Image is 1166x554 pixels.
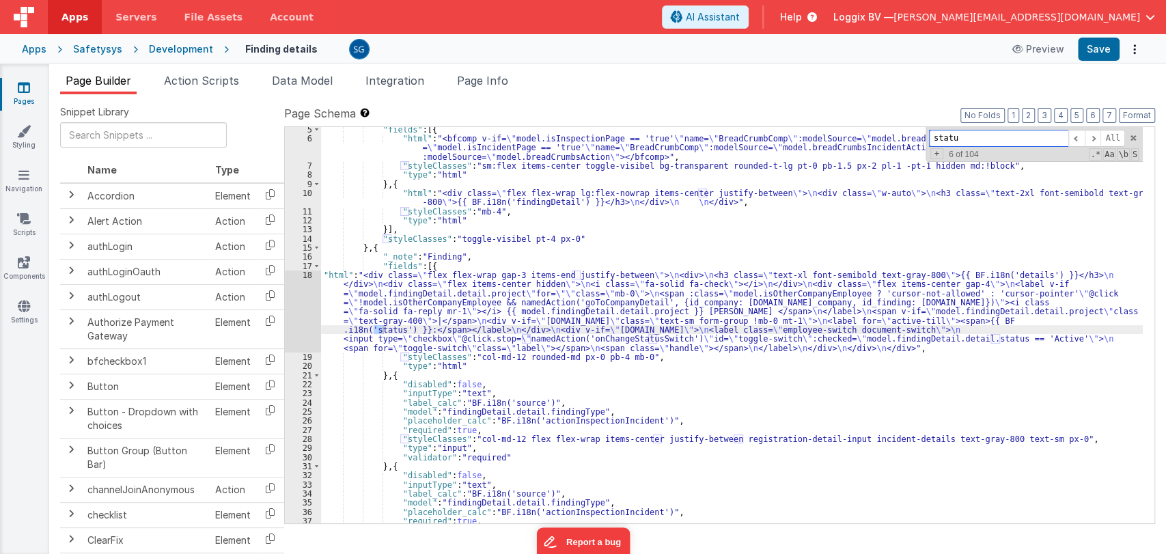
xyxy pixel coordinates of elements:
span: Whole Word Search [1117,148,1129,161]
td: Button [82,374,210,399]
td: Element [210,399,256,438]
div: 8 [285,170,321,179]
div: 23 [285,389,321,398]
td: Button - Dropdown with choices [82,399,210,438]
td: Element [210,502,256,527]
button: Options [1125,40,1144,59]
div: Safetysys [73,42,122,56]
button: 4 [1054,108,1068,123]
input: Search Snippets ... [60,122,227,148]
div: 9 [285,180,321,189]
div: 19 [285,352,321,361]
span: CaseSensitive Search [1103,148,1115,161]
td: Element [210,374,256,399]
td: bfcheckbox1 [82,348,210,374]
div: 7 [285,161,321,170]
button: No Folds [960,108,1005,123]
div: 16 [285,252,321,261]
button: Preview [1004,38,1072,60]
input: Search for [929,130,1068,147]
span: Search In Selection [1131,148,1139,161]
div: 15 [285,243,321,252]
div: 20 [285,361,321,370]
span: 6 of 104 [943,150,984,159]
td: authLogout [82,284,210,309]
button: 2 [1022,108,1035,123]
span: Type [215,164,239,176]
span: [PERSON_NAME][EMAIL_ADDRESS][DOMAIN_NAME] [893,10,1140,24]
div: 17 [285,262,321,271]
span: Page Schema [284,105,356,122]
td: Alert Action [82,208,210,234]
td: Element [210,438,256,477]
button: 3 [1038,108,1051,123]
button: Save [1078,38,1120,61]
td: authLogin [82,234,210,259]
h4: Finding details [245,44,318,54]
span: Loggix BV — [833,10,893,24]
span: Apps [61,10,88,24]
span: Servers [115,10,156,24]
td: Action [210,284,256,309]
span: Data Model [272,74,333,87]
span: Snippet Library [60,105,129,119]
td: Authorize Payment Gateway [82,309,210,348]
div: 27 [285,426,321,434]
td: Accordion [82,183,210,209]
div: Development [149,42,213,56]
div: 18 [285,271,321,352]
div: 31 [285,462,321,471]
button: Loggix BV — [PERSON_NAME][EMAIL_ADDRESS][DOMAIN_NAME] [833,10,1155,24]
div: 36 [285,508,321,516]
div: 6 [285,134,321,161]
div: 22 [285,380,321,389]
td: authLoginOauth [82,259,210,284]
div: 14 [285,234,321,243]
td: Element [210,527,256,553]
div: 13 [285,225,321,234]
span: Action Scripts [164,74,239,87]
span: Name [87,164,117,176]
td: Button Group (Button Bar) [82,438,210,477]
td: Action [210,208,256,234]
span: AI Assistant [686,10,740,24]
div: 10 [285,189,321,207]
td: Action [210,234,256,259]
span: Page Builder [66,74,131,87]
img: 385c22c1e7ebf23f884cbf6fb2c72b80 [350,40,369,59]
td: Element [210,309,256,348]
div: Apps [22,42,46,56]
td: Element [210,348,256,374]
td: channelJoinAnonymous [82,477,210,502]
div: 25 [285,407,321,416]
div: 34 [285,489,321,498]
span: Help [780,10,802,24]
div: 11 [285,207,321,216]
td: Action [210,477,256,502]
div: 29 [285,443,321,452]
div: 12 [285,216,321,225]
span: RegExp Search [1089,148,1101,161]
span: Integration [365,74,424,87]
span: File Assets [184,10,243,24]
div: 30 [285,453,321,462]
div: 28 [285,434,321,443]
button: 7 [1102,108,1116,123]
div: 24 [285,398,321,407]
span: Alt-Enter [1100,130,1125,147]
td: ClearFix [82,527,210,553]
span: Toggel Replace mode [930,148,943,159]
div: 35 [285,498,321,507]
button: 6 [1086,108,1100,123]
button: Format [1119,108,1155,123]
td: checklist [82,502,210,527]
button: 1 [1008,108,1019,123]
div: 37 [285,516,321,525]
button: AI Assistant [662,5,749,29]
div: 5 [285,125,321,134]
div: 32 [285,471,321,480]
button: 5 [1070,108,1083,123]
div: 21 [285,371,321,380]
td: Action [210,259,256,284]
div: 33 [285,480,321,489]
